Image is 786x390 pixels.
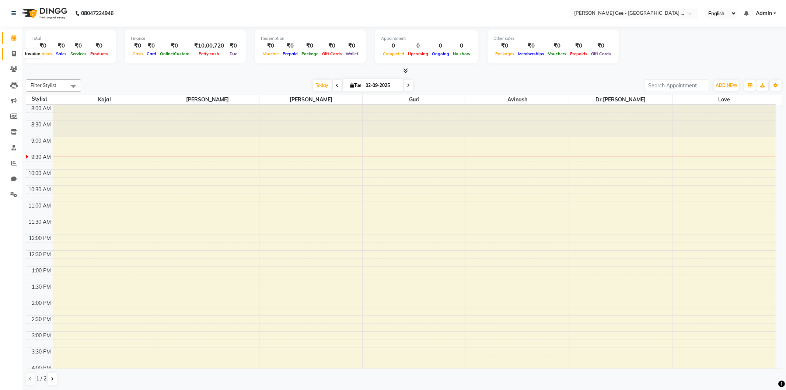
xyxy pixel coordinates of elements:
[31,82,56,88] span: Filter Stylist
[31,267,53,275] div: 1:00 PM
[344,51,360,56] span: Wallet
[31,364,53,372] div: 4:00 PM
[54,42,69,50] div: ₹0
[300,42,320,50] div: ₹0
[451,42,472,50] div: 0
[569,95,672,104] span: Dr.[PERSON_NAME]
[261,51,281,56] span: Voucher
[54,51,69,56] span: Sales
[281,51,300,56] span: Prepaid
[320,51,344,56] span: Gift Cards
[27,218,53,226] div: 11:30 AM
[673,95,776,104] span: Love
[30,121,53,129] div: 8:30 AM
[31,283,53,291] div: 1:30 PM
[197,51,221,56] span: Petty cash
[313,80,332,91] span: Today
[30,153,53,161] div: 9:30 AM
[756,10,772,17] span: Admin
[145,42,158,50] div: ₹0
[568,51,589,56] span: Prepaids
[259,95,362,104] span: [PERSON_NAME]
[158,51,191,56] span: Online/Custom
[131,35,240,42] div: Finance
[493,51,516,56] span: Packages
[19,3,69,24] img: logo
[300,51,320,56] span: Package
[27,170,53,177] div: 10:00 AM
[32,35,110,42] div: Total
[261,35,360,42] div: Redemption
[546,42,568,50] div: ₹0
[27,186,53,194] div: 10:30 AM
[344,42,360,50] div: ₹0
[30,137,53,145] div: 9:00 AM
[28,234,53,242] div: 12:00 PM
[381,42,406,50] div: 0
[716,83,737,88] span: ADD NEW
[31,316,53,323] div: 2:30 PM
[28,251,53,258] div: 12:30 PM
[227,42,240,50] div: ₹0
[31,332,53,339] div: 3:00 PM
[451,51,472,56] span: No show
[516,42,546,50] div: ₹0
[406,51,430,56] span: Upcoming
[546,51,568,56] span: Vouchers
[430,42,451,50] div: 0
[363,95,465,104] span: Guri
[191,42,227,50] div: ₹10,00,720
[88,51,110,56] span: Products
[228,51,239,56] span: Due
[23,49,42,58] div: Invoice
[516,51,546,56] span: Memberships
[32,42,54,50] div: ₹0
[69,42,88,50] div: ₹0
[349,83,364,88] span: Tue
[36,375,46,383] span: 1 / 2
[69,51,88,56] span: Services
[714,80,739,91] button: ADD NEW
[466,95,569,104] span: Avinash
[81,3,113,24] b: 08047224946
[430,51,451,56] span: Ongoing
[31,348,53,356] div: 3:30 PM
[27,202,53,210] div: 11:00 AM
[493,35,613,42] div: Other sales
[131,51,145,56] span: Cash
[158,42,191,50] div: ₹0
[156,95,259,104] span: [PERSON_NAME]
[31,299,53,307] div: 2:00 PM
[30,105,53,112] div: 8:00 AM
[381,35,472,42] div: Appointment
[645,80,709,91] input: Search Appointment
[131,42,145,50] div: ₹0
[261,42,281,50] div: ₹0
[589,42,613,50] div: ₹0
[381,51,406,56] span: Completed
[145,51,158,56] span: Card
[364,80,401,91] input: 2025-09-02
[53,95,156,104] span: Kajal
[589,51,613,56] span: Gift Cards
[568,42,589,50] div: ₹0
[88,42,110,50] div: ₹0
[493,42,516,50] div: ₹0
[320,42,344,50] div: ₹0
[281,42,300,50] div: ₹0
[406,42,430,50] div: 0
[26,95,53,103] div: Stylist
